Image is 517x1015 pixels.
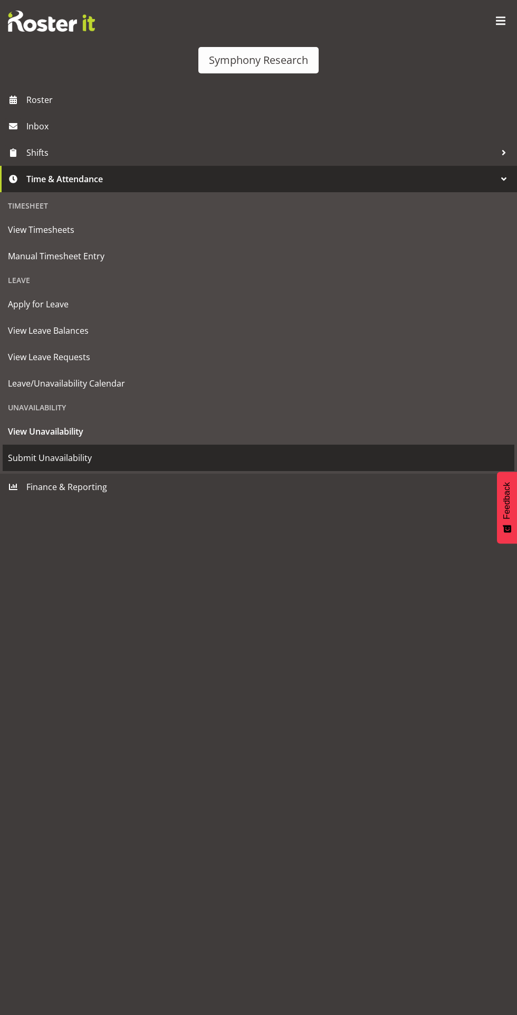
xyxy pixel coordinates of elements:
[3,344,514,370] a: View Leave Requests
[26,92,512,108] span: Roster
[3,445,514,471] a: Submit Unavailability
[26,171,496,187] span: Time & Attendance
[8,375,509,391] span: Leave/Unavailability Calendar
[8,349,509,365] span: View Leave Requests
[3,370,514,397] a: Leave/Unavailability Calendar
[502,482,512,519] span: Feedback
[8,296,509,312] span: Apply for Leave
[8,248,509,264] span: Manual Timesheet Entry
[26,479,496,495] span: Finance & Reporting
[26,118,512,134] span: Inbox
[3,217,514,243] a: View Timesheets
[26,145,496,161] span: Shifts
[8,222,509,238] span: View Timesheets
[209,52,308,68] div: Symphony Research
[497,472,517,543] button: Feedback - Show survey
[3,291,514,317] a: Apply for Leave
[8,450,509,466] span: Submit Unavailability
[3,243,514,269] a: Manual Timesheet Entry
[3,418,514,445] a: View Unavailability
[3,269,514,291] div: Leave
[8,11,95,32] img: Rosterit website logo
[3,397,514,418] div: Unavailability
[3,317,514,344] a: View Leave Balances
[8,424,509,439] span: View Unavailability
[8,323,509,339] span: View Leave Balances
[3,195,514,217] div: Timesheet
